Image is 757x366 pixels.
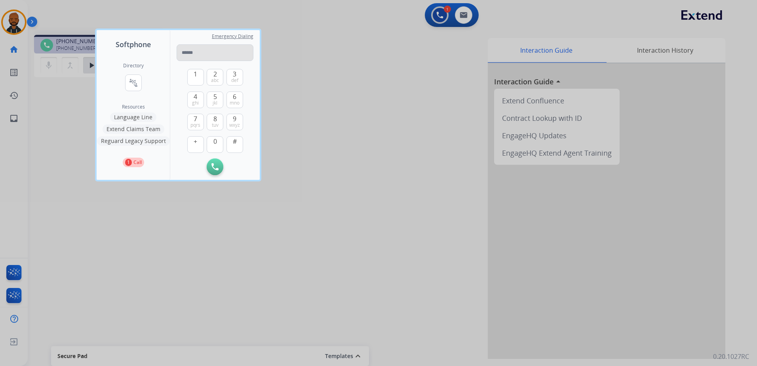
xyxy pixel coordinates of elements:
[230,100,240,106] span: mno
[123,158,144,167] button: 1Call
[190,122,200,128] span: pqrs
[103,124,164,134] button: Extend Claims Team
[233,114,236,124] span: 9
[194,92,197,101] span: 4
[187,114,204,130] button: 7pqrs
[133,159,142,166] p: Call
[231,77,238,84] span: def
[122,104,145,110] span: Resources
[194,69,197,79] span: 1
[213,114,217,124] span: 8
[233,137,237,146] span: #
[226,114,243,130] button: 9wxyz
[207,69,223,86] button: 2abc
[229,122,240,128] span: wxyz
[207,91,223,108] button: 5jkl
[213,92,217,101] span: 5
[110,112,156,122] button: Language Line
[187,91,204,108] button: 4ghi
[129,78,138,88] mat-icon: connect_without_contact
[233,92,236,101] span: 6
[125,159,132,166] p: 1
[213,69,217,79] span: 2
[97,136,170,146] button: Reguard Legacy Support
[116,39,151,50] span: Softphone
[194,137,197,146] span: +
[213,137,217,146] span: 0
[194,114,197,124] span: 7
[207,114,223,130] button: 8tuv
[226,136,243,153] button: #
[713,352,749,361] p: 0.20.1027RC
[213,100,217,106] span: jkl
[123,63,144,69] h2: Directory
[211,77,219,84] span: abc
[212,33,253,40] span: Emergency Dialing
[192,100,199,106] span: ghi
[187,136,204,153] button: +
[226,91,243,108] button: 6mno
[212,122,219,128] span: tuv
[207,136,223,153] button: 0
[211,163,219,170] img: call-button
[187,69,204,86] button: 1
[233,69,236,79] span: 3
[226,69,243,86] button: 3def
